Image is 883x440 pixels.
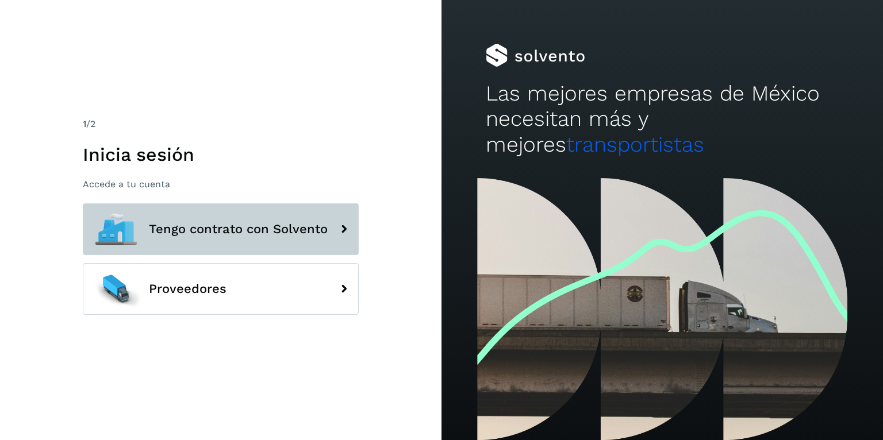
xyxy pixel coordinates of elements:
h2: Las mejores empresas de México necesitan más y mejores [486,81,839,157]
div: /2 [83,117,359,131]
h1: Inicia sesión [83,144,359,165]
span: transportistas [566,132,704,157]
span: Tengo contrato con Solvento [149,222,328,236]
p: Accede a tu cuenta [83,179,359,190]
span: 1 [83,118,86,129]
button: Proveedores [83,263,359,315]
button: Tengo contrato con Solvento [83,203,359,255]
span: Proveedores [149,282,226,296]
